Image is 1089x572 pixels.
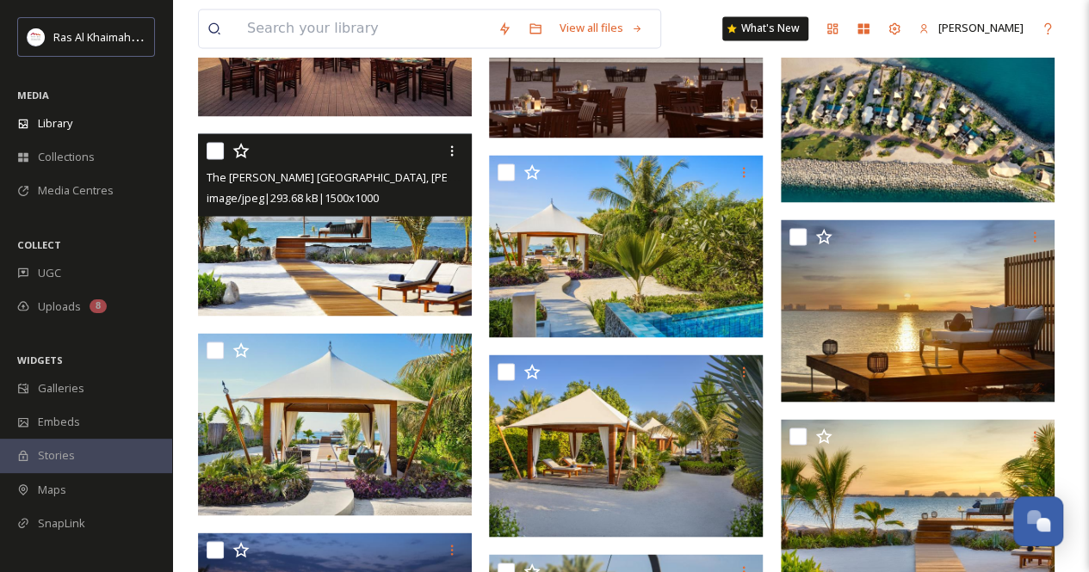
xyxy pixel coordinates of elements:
[38,447,75,464] span: Stories
[938,20,1024,35] span: [PERSON_NAME]
[17,89,49,101] span: MEDIA
[28,28,45,46] img: Logo_RAKTDA_RGB-01.png
[198,333,472,515] img: The Ritz-Carlton Ras Al Khaimah, Al Hamra Beach resort Al Shamal Villa.jpg
[38,182,114,199] span: Media Centres
[38,149,95,165] span: Collections
[1013,496,1063,546] button: Open Chat
[207,168,753,184] span: The [PERSON_NAME] [GEOGRAPHIC_DATA], [PERSON_NAME][GEOGRAPHIC_DATA] [GEOGRAPHIC_DATA]jpg
[38,482,66,498] span: Maps
[38,380,84,397] span: Galleries
[38,515,85,532] span: SnapLink
[38,298,81,315] span: Uploads
[207,189,379,205] span: image/jpeg | 293.68 kB | 1500 x 1000
[53,28,297,45] span: Ras Al Khaimah Tourism Development Authority
[17,354,63,366] span: WIDGETS
[551,11,652,45] a: View all files
[198,133,472,316] img: The Ritz-Carlton Ras Al Khaimah, Al Hamra Beach resort Al Shamal Villa.jpg
[38,115,72,132] span: Library
[90,299,107,313] div: 8
[910,11,1032,45] a: [PERSON_NAME]
[238,9,489,47] input: Search your library
[489,354,763,537] img: The Ritz-Carlton Ras Al Khaimah, Al Hamra Beach resort Al Bahar Villa.jpg
[489,155,763,337] img: The Ritz-Carlton Ras Al Khaimah, Al Hamra Beach resort Al Shamal Villa.jpg
[38,414,80,430] span: Embeds
[17,238,61,251] span: COLLECT
[38,265,61,281] span: UGC
[722,16,808,40] a: What's New
[781,219,1055,402] img: The Ritz-Carlton Ras Al Khaimah, Al Hamra Beach resort Al Shamal Villa.jpg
